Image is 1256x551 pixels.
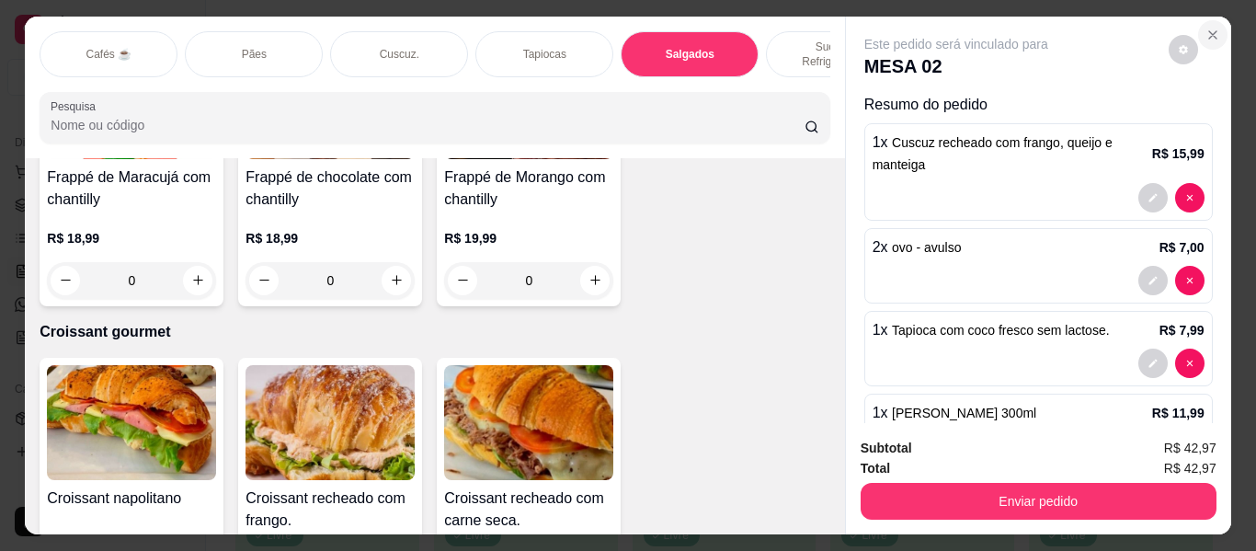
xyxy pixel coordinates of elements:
[245,488,415,532] h4: Croissant recheado com frango.
[1169,35,1198,64] button: decrease-product-quantity
[448,266,477,295] button: decrease-product-quantity
[892,323,1110,338] span: Tapioca com coco fresco sem lactose.
[249,266,279,295] button: decrease-product-quantity
[873,236,962,258] p: 2 x
[1159,321,1205,339] p: R$ 7,99
[873,132,1152,176] p: 1 x
[666,47,714,62] p: Salgados
[86,47,131,62] p: Cafés ☕
[444,229,613,247] p: R$ 19,99
[51,98,102,114] label: Pesquisa
[40,321,829,343] p: Croissant gourmet
[1175,183,1205,212] button: decrease-product-quantity
[1175,349,1205,378] button: decrease-product-quantity
[580,266,610,295] button: increase-product-quantity
[873,319,1110,341] p: 1 x
[861,441,912,455] strong: Subtotal
[1164,438,1216,458] span: R$ 42,97
[47,365,216,480] img: product-image
[444,488,613,532] h4: Croissant recheado com carne seca.
[1138,183,1168,212] button: decrease-product-quantity
[873,402,1037,424] p: 1 x
[183,266,212,295] button: increase-product-quantity
[864,53,1048,79] p: MESA 02
[523,47,566,62] p: Tapiocas
[892,406,1036,420] span: [PERSON_NAME] 300ml
[245,166,415,211] h4: Frappé de chocolate com chantilly
[382,266,411,295] button: increase-product-quantity
[782,40,888,69] p: Sucos e Refrigerantes
[861,483,1216,520] button: Enviar pedido
[245,365,415,480] img: product-image
[242,47,267,62] p: Pães
[47,229,216,247] p: R$ 18,99
[51,266,80,295] button: decrease-product-quantity
[1152,144,1205,163] p: R$ 15,99
[47,488,216,510] h4: Croissant napolitano
[864,35,1048,53] p: Este pedido será vinculado para
[1138,349,1168,378] button: decrease-product-quantity
[861,461,890,476] strong: Total
[1138,266,1168,295] button: decrease-product-quantity
[47,166,216,211] h4: Frappé de Maracujá com chantilly
[380,47,419,62] p: Cuscuz.
[864,94,1213,116] p: Resumo do pedido
[444,365,613,480] img: product-image
[1198,20,1227,50] button: Close
[1152,404,1205,422] p: R$ 11,99
[444,166,613,211] h4: Frappé de Morango com chantilly
[892,240,961,255] span: ovo - avulso
[1159,238,1205,257] p: R$ 7,00
[1164,458,1216,478] span: R$ 42,97
[51,116,805,134] input: Pesquisa
[245,229,415,247] p: R$ 18,99
[873,135,1113,172] span: Cuscuz recheado com frango, queijo e manteiga
[1175,266,1205,295] button: decrease-product-quantity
